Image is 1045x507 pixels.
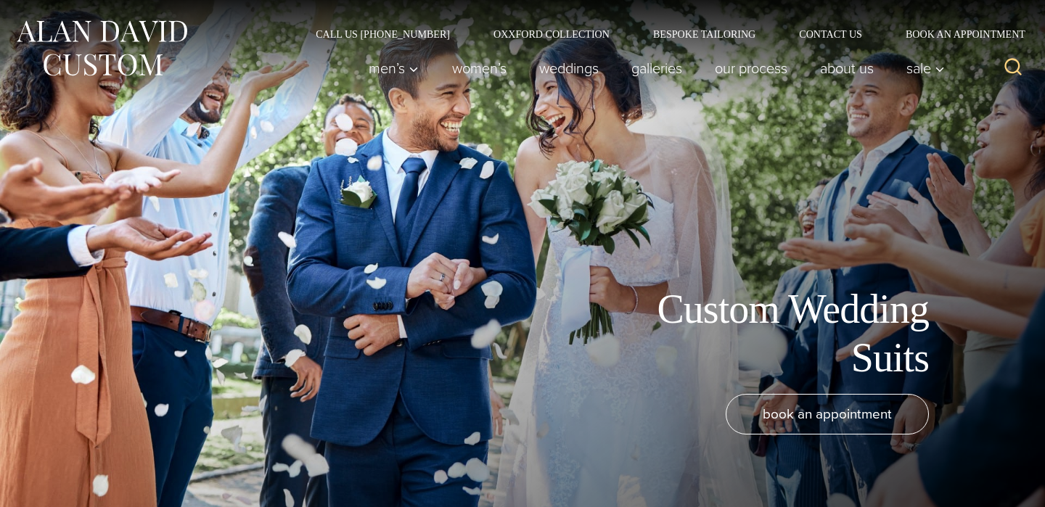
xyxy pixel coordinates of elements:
a: weddings [522,54,615,83]
a: About Us [803,54,890,83]
a: Book an Appointment [884,29,1030,39]
a: Bespoke Tailoring [631,29,777,39]
a: book an appointment [726,394,929,434]
a: Call Us [PHONE_NUMBER] [294,29,472,39]
nav: Secondary Navigation [294,29,1030,39]
span: Men’s [368,61,419,75]
a: Galleries [615,54,698,83]
img: Alan David Custom [15,16,189,81]
a: Oxxford Collection [472,29,631,39]
h1: Custom Wedding Suits [602,285,929,382]
a: Contact Us [777,29,884,39]
a: Women’s [435,54,522,83]
nav: Primary Navigation [352,54,953,83]
span: Sale [906,61,945,75]
span: book an appointment [763,403,892,424]
a: Our Process [698,54,803,83]
button: View Search Form [996,51,1030,86]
